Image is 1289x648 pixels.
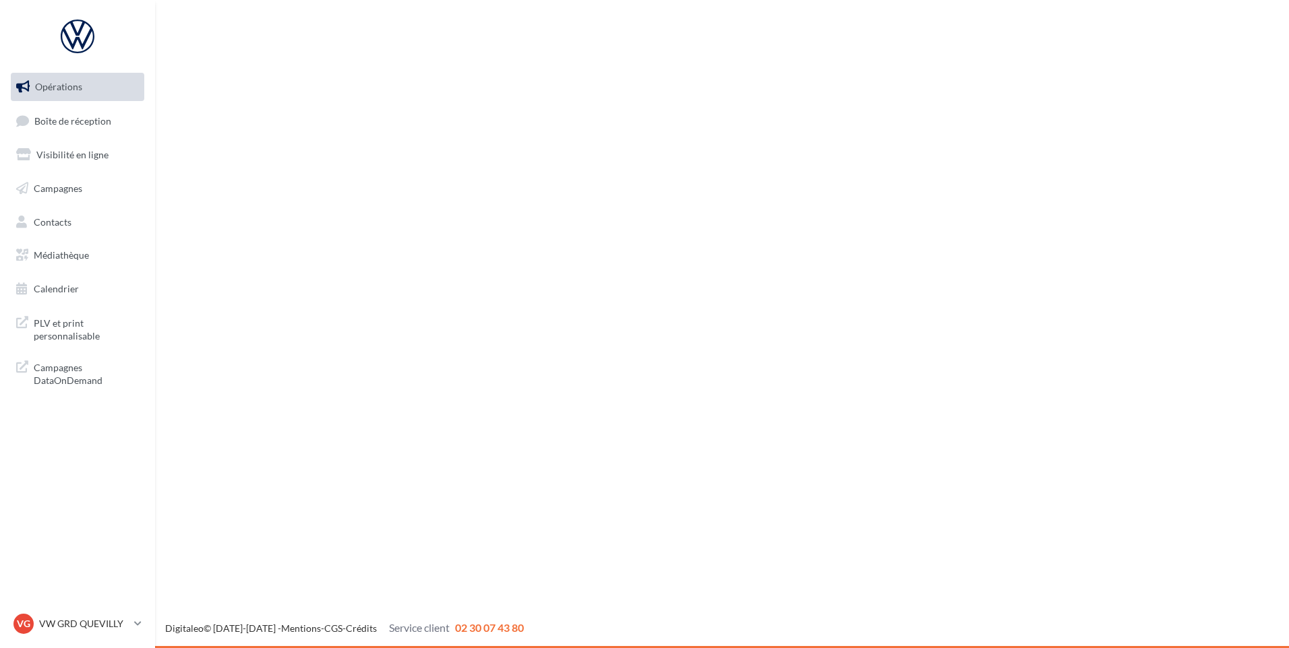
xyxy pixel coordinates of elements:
a: Calendrier [8,275,147,303]
span: Opérations [35,81,82,92]
a: Campagnes [8,174,147,203]
p: VW GRD QUEVILLY [39,617,129,630]
span: © [DATE]-[DATE] - - - [165,622,524,634]
span: Calendrier [34,283,79,294]
a: Crédits [346,622,377,634]
span: Campagnes DataOnDemand [34,358,139,387]
a: Digitaleo [165,622,204,634]
a: Campagnes DataOnDemand [8,353,147,393]
span: PLV et print personnalisable [34,314,139,343]
a: PLV et print personnalisable [8,309,147,348]
span: Contacts [34,216,71,227]
span: Boîte de réception [34,115,111,126]
span: 02 30 07 43 80 [455,621,524,634]
a: VG VW GRD QUEVILLY [11,611,144,637]
a: Mentions [281,622,321,634]
span: Service client [389,621,450,634]
a: Boîte de réception [8,106,147,135]
a: Opérations [8,73,147,101]
span: VG [17,617,30,630]
a: CGS [324,622,342,634]
a: Contacts [8,208,147,236]
span: Médiathèque [34,249,89,261]
a: Visibilité en ligne [8,141,147,169]
span: Visibilité en ligne [36,149,109,160]
a: Médiathèque [8,241,147,269]
span: Campagnes [34,183,82,194]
